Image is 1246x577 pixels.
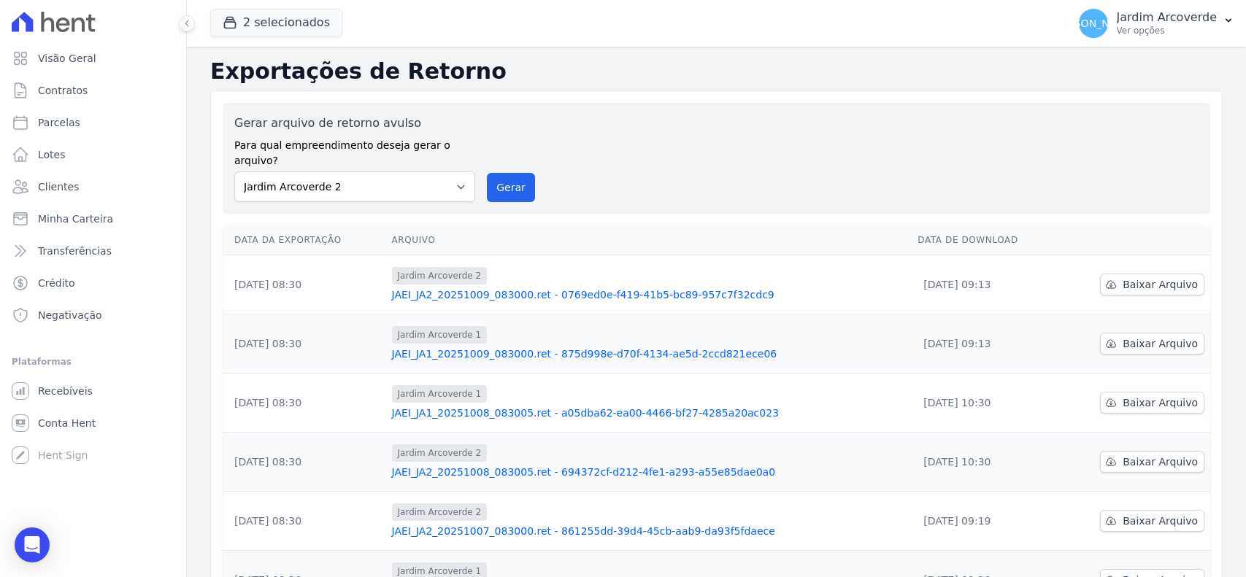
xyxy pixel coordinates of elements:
[1117,10,1217,25] p: Jardim Arcoverde
[912,492,1058,551] td: [DATE] 09:19
[392,406,907,420] a: JAEI_JA1_20251008_083005.ret - a05dba62-ea00-4466-bf27-4285a20ac023
[392,267,488,284] span: Jardim Arcoverde 2
[6,204,180,233] a: Minha Carteira
[234,132,475,169] label: Para qual empreendimento deseja gerar o arquivo?
[15,527,50,562] div: Open Intercom Messenger
[392,444,488,462] span: Jardim Arcoverde 2
[1123,336,1198,351] span: Baixar Arquivo
[223,255,386,314] td: [DATE] 08:30
[6,376,180,406] a: Recebíveis
[1100,333,1204,355] a: Baixar Arquivo
[6,140,180,169] a: Lotes
[223,433,386,492] td: [DATE] 08:30
[6,408,180,438] a: Conta Hent
[38,384,93,398] span: Recebíveis
[223,314,386,373] td: [DATE] 08:30
[38,308,102,322] span: Negativação
[210,58,1223,85] h2: Exportações de Retorno
[1123,395,1198,410] span: Baixar Arquivo
[912,433,1058,492] td: [DATE] 10:30
[234,115,475,132] label: Gerar arquivo de retorno avulso
[223,373,386,433] td: [DATE] 08:30
[1100,274,1204,295] a: Baixar Arquivo
[223,492,386,551] td: [DATE] 08:30
[6,172,180,201] a: Clientes
[6,44,180,73] a: Visão Geral
[6,108,180,137] a: Parcelas
[38,212,113,226] span: Minha Carteira
[912,255,1058,314] td: [DATE] 09:13
[1123,514,1198,528] span: Baixar Arquivo
[223,225,386,255] th: Data da Exportação
[392,465,907,479] a: JAEI_JA2_20251008_083005.ret - 694372cf-d212-4fe1-a293-a55e85dae0a0
[6,268,180,298] a: Crédito
[912,225,1058,255] th: Data de Download
[210,9,342,36] button: 2 selecionados
[12,353,174,371] div: Plataformas
[1123,454,1198,469] span: Baixar Arquivo
[386,225,912,255] th: Arquivo
[38,179,79,194] span: Clientes
[38,147,66,162] span: Lotes
[1050,18,1135,28] span: [PERSON_NAME]
[38,416,96,430] span: Conta Hent
[392,326,488,344] span: Jardim Arcoverde 1
[38,83,88,98] span: Contratos
[38,115,80,130] span: Parcelas
[1123,277,1198,292] span: Baixar Arquivo
[392,346,907,361] a: JAEI_JA1_20251009_083000.ret - 875d998e-d70f-4134-ae5d-2ccd821ece06
[38,51,96,66] span: Visão Geral
[6,236,180,266] a: Transferências
[1100,392,1204,414] a: Baixar Arquivo
[1100,510,1204,532] a: Baixar Arquivo
[1117,25,1217,36] p: Ver opções
[912,373,1058,433] td: [DATE] 10:30
[392,385,488,403] span: Jardim Arcoverde 1
[38,276,75,290] span: Crédito
[6,301,180,330] a: Negativação
[392,287,907,302] a: JAEI_JA2_20251009_083000.ret - 0769ed0e-f419-41b5-bc89-957c7f32cdc9
[392,503,488,521] span: Jardim Arcoverde 2
[6,76,180,105] a: Contratos
[912,314,1058,373] td: [DATE] 09:13
[1100,451,1204,473] a: Baixar Arquivo
[38,244,112,258] span: Transferências
[487,173,535,202] button: Gerar
[392,524,907,538] a: JAEI_JA2_20251007_083000.ret - 861255dd-39d4-45cb-aab9-da93f5fdaece
[1067,3,1246,44] button: [PERSON_NAME] Jardim Arcoverde Ver opções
